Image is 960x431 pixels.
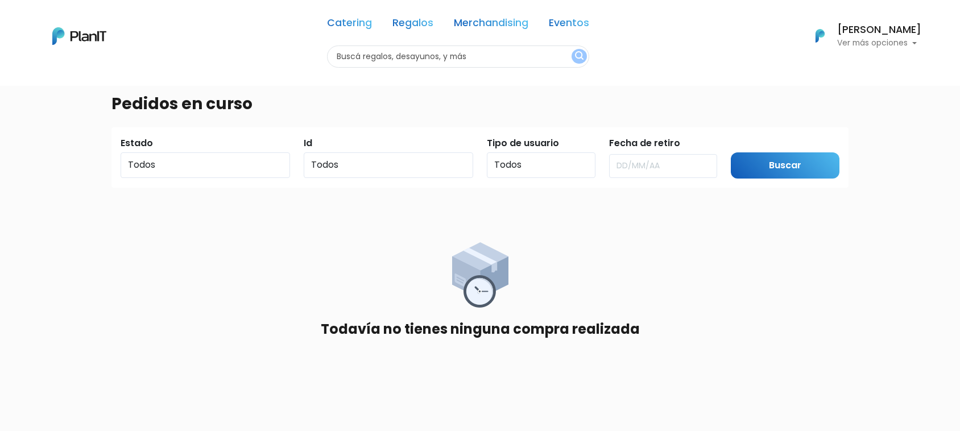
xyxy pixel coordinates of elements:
p: Ver más opciones [837,39,921,47]
a: Merchandising [454,18,528,32]
img: PlanIt Logo [52,27,106,45]
h3: Pedidos en curso [111,94,253,114]
a: Regalos [392,18,433,32]
input: Buscá regalos, desayunos, y más [327,45,589,68]
label: Submit [731,136,764,150]
input: Buscar [731,152,839,179]
img: order_placed-5f5e6e39e5ae547ca3eba8c261e01d413ae1761c3de95d077eb410d5aebd280f.png [452,242,508,308]
input: DD/MM/AA [609,154,718,178]
h6: [PERSON_NAME] [837,25,921,35]
label: Id [304,136,312,150]
img: search_button-432b6d5273f82d61273b3651a40e1bd1b912527efae98b1b7a1b2c0702e16a8d.svg [575,51,584,62]
button: PlanIt Logo [PERSON_NAME] Ver más opciones [801,21,921,51]
label: Estado [121,136,153,150]
label: Tipo de usuario [487,136,559,150]
a: Eventos [549,18,589,32]
label: Fecha de retiro [609,136,680,150]
a: Catering [327,18,372,32]
img: PlanIt Logo [808,23,833,48]
h4: Todavía no tienes ninguna compra realizada [321,321,640,338]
